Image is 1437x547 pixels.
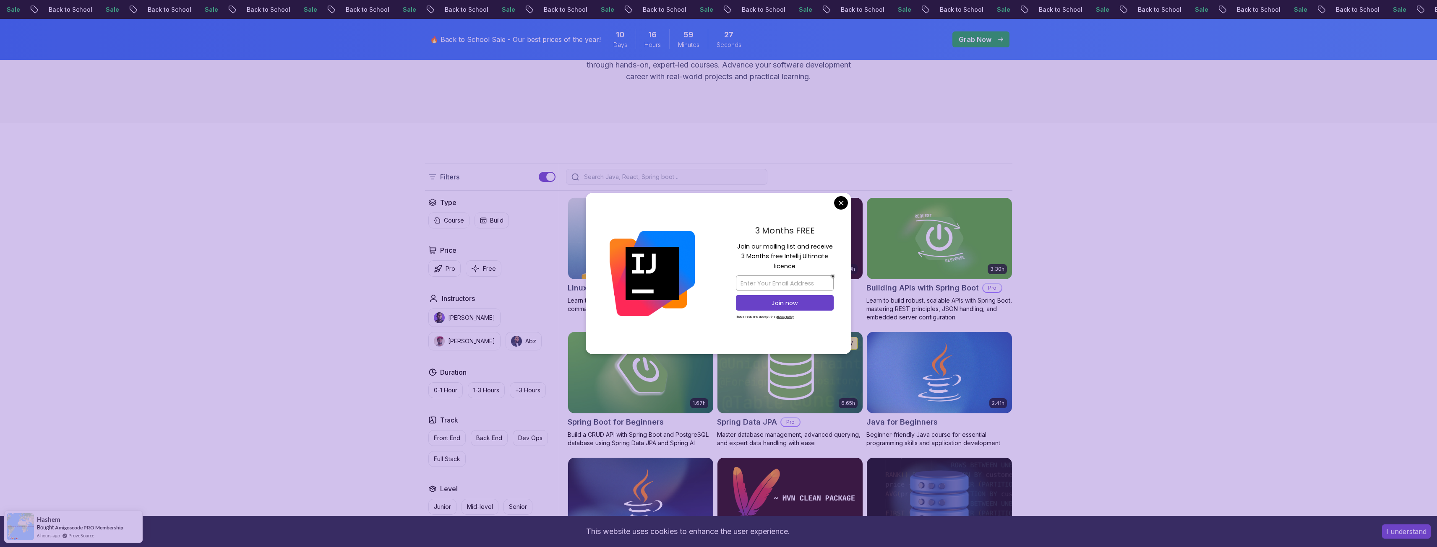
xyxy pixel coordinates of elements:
[428,382,463,398] button: 0-1 Hour
[867,458,1012,539] img: Advanced Databases card
[1177,5,1204,14] p: Sale
[693,400,706,407] p: 1.67h
[434,386,457,394] p: 0-1 Hour
[990,266,1004,272] p: 3.30h
[440,415,458,425] h2: Track
[682,5,709,14] p: Sale
[428,308,501,327] button: instructor img[PERSON_NAME]
[866,296,1012,321] p: Learn to build robust, scalable APIs with Spring Boot, mastering REST principles, JSON handling, ...
[717,332,863,413] img: Spring Data JPA card
[644,41,661,49] span: Hours
[31,5,88,14] p: Back to School
[922,5,979,14] p: Back to School
[466,260,501,277] button: Free
[37,516,60,523] span: Hashem
[515,386,540,394] p: +3 Hours
[430,34,601,44] p: 🔥 Back to School Sale - Our best prices of the year!
[428,260,461,277] button: Pro
[678,41,699,49] span: Minutes
[37,524,54,531] span: Bought
[1318,5,1375,14] p: Back to School
[568,198,713,279] img: Linux Fundamentals card
[55,524,123,531] a: Amigoscode PRO Membership
[473,386,499,394] p: 1-3 Hours
[462,499,498,515] button: Mid-level
[717,332,863,447] a: Spring Data JPA card6.65hNEWSpring Data JPAProMaster database management, advanced querying, and ...
[476,434,502,442] p: Back End
[440,367,467,377] h2: Duration
[866,332,1012,447] a: Java for Beginners card2.41hJava for BeginnersBeginner-friendly Java course for essential program...
[992,400,1004,407] p: 2.41h
[434,312,445,323] img: instructor img
[568,430,714,447] p: Build a CRUD API with Spring Boot and PostgreSQL database using Spring Data JPA and Spring AI
[613,41,627,49] span: Days
[1078,5,1105,14] p: Sale
[880,5,907,14] p: Sale
[568,458,713,539] img: Java for Developers card
[866,197,1012,321] a: Building APIs with Spring Boot card3.30hBuilding APIs with Spring BootProLearn to build robust, s...
[440,245,456,255] h2: Price
[866,282,979,294] h2: Building APIs with Spring Boot
[475,213,509,228] button: Build
[518,434,542,442] p: Dev Ops
[468,382,505,398] button: 1-3 Hours
[616,29,625,41] span: 10 Days
[513,430,548,446] button: Dev Ops
[717,458,863,539] img: Maven Essentials card
[1120,5,1177,14] p: Back to School
[578,47,860,83] p: Master in-demand skills like Java, Spring Boot, DevOps, React, and more through hands-on, expert-...
[717,416,777,428] h2: Spring Data JPA
[625,5,682,14] p: Back to School
[428,430,466,446] button: Front End
[568,332,713,413] img: Spring Boot for Beginners card
[448,337,495,345] p: [PERSON_NAME]
[568,282,642,294] h2: Linux Fundamentals
[6,522,1369,541] div: This website uses cookies to enhance the user experience.
[510,382,546,398] button: +3 Hours
[724,29,733,41] span: 27 Seconds
[583,5,610,14] p: Sale
[568,332,714,447] a: Spring Boot for Beginners card1.67hNEWSpring Boot for BeginnersBuild a CRUD API with Spring Boot ...
[467,503,493,511] p: Mid-level
[506,332,542,350] button: instructor imgAbz
[434,336,445,347] img: instructor img
[328,5,385,14] p: Back to School
[648,29,657,41] span: 16 Hours
[37,532,60,539] span: 6 hours ago
[717,41,741,49] span: Seconds
[683,29,694,41] span: 59 Minutes
[471,430,508,446] button: Back End
[446,264,455,273] p: Pro
[490,216,503,225] p: Build
[484,5,511,14] p: Sale
[442,293,475,303] h2: Instructors
[448,314,495,322] p: [PERSON_NAME]
[1021,5,1078,14] p: Back to School
[428,451,466,467] button: Full Stack
[511,336,522,347] img: instructor img
[841,400,855,407] p: 6.65h
[526,5,583,14] p: Back to School
[434,455,460,463] p: Full Stack
[983,284,1001,292] p: Pro
[959,34,991,44] p: Grab Now
[1276,5,1303,14] p: Sale
[724,5,781,14] p: Back to School
[781,418,800,426] p: Pro
[434,434,460,442] p: Front End
[428,499,456,515] button: Junior
[434,503,451,511] p: Junior
[7,513,34,540] img: provesource social proof notification image
[509,503,527,511] p: Senior
[444,216,464,225] p: Course
[483,264,496,273] p: Free
[1382,524,1431,539] button: Accept cookies
[385,5,412,14] p: Sale
[187,5,214,14] p: Sale
[781,5,808,14] p: Sale
[440,172,459,182] p: Filters
[568,416,664,428] h2: Spring Boot for Beginners
[866,416,938,428] h2: Java for Beginners
[1375,5,1402,14] p: Sale
[428,332,501,350] button: instructor img[PERSON_NAME]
